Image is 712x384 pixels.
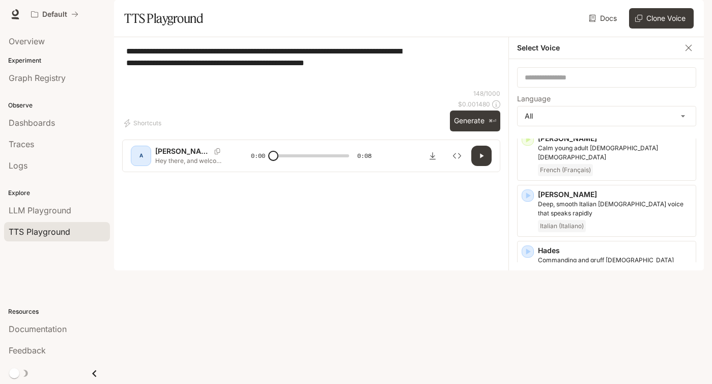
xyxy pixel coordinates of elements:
[538,200,692,218] p: Deep, smooth Italian male voice that speaks rapidly
[538,220,586,232] span: Italian (Italiano)
[155,156,226,165] p: Hey there, and welcome back to the show! We've got a fascinating episode lined up [DATE], includi...
[122,115,165,131] button: Shortcuts
[422,146,443,166] button: Download audio
[517,95,551,102] p: Language
[518,106,696,126] div: All
[489,118,496,124] p: ⌘⏎
[124,8,203,29] h1: TTS Playground
[587,8,621,29] a: Docs
[447,146,467,166] button: Inspect
[538,245,692,256] p: Hades
[538,133,692,144] p: [PERSON_NAME]
[42,10,67,19] p: Default
[251,151,265,161] span: 0:00
[538,144,692,162] p: Calm young adult French male
[357,151,372,161] span: 0:08
[538,189,692,200] p: [PERSON_NAME]
[155,146,210,156] p: [PERSON_NAME]
[538,164,593,176] span: French (Français)
[458,100,490,108] p: $ 0.001480
[629,8,694,29] button: Clone Voice
[538,256,692,274] p: Commanding and gruff male voice, think an omniscient narrator or castle guard
[473,89,500,98] p: 148 / 1000
[26,4,83,24] button: All workspaces
[133,148,149,164] div: A
[210,148,224,154] button: Copy Voice ID
[450,111,500,131] button: Generate⌘⏎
